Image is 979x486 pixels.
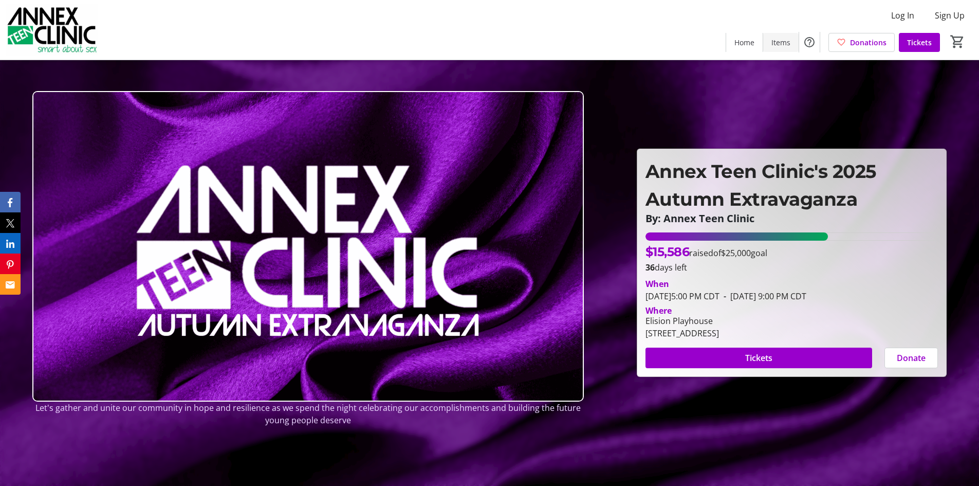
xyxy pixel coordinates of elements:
span: Annex Teen Clinic's 2025 Autumn Extravaganza [645,160,876,210]
button: Cart [948,32,967,51]
button: Tickets [645,348,872,368]
span: 36 [645,262,655,273]
span: Home [734,37,754,48]
div: Where [645,307,672,315]
span: Donations [850,37,886,48]
a: Tickets [899,33,940,52]
button: Log In [883,7,922,24]
a: Home [726,33,763,52]
span: - [719,291,730,302]
p: days left [645,261,938,274]
p: By: Annex Teen Clinic [645,213,938,224]
span: [DATE] 5:00 PM CDT [645,291,719,302]
p: raised of goal [645,243,768,261]
button: Donate [884,348,938,368]
img: Campaign CTA Media Photo [32,91,584,402]
a: Donations [828,33,895,52]
div: Elision Playhouse [645,315,719,327]
span: $15,586 [645,244,690,259]
span: Tickets [745,352,772,364]
span: $25,000 [721,247,751,259]
span: Items [771,37,790,48]
button: Help [799,32,820,52]
a: Items [763,33,799,52]
span: [DATE] 9:00 PM CDT [719,291,806,302]
span: Log In [891,9,914,22]
span: Let's gather and unite our community in hope and resilience as we spend the night celebrating our... [35,402,581,426]
button: Sign Up [927,7,973,24]
div: When [645,278,669,290]
div: 62.34772000000001% of fundraising goal reached [645,232,938,241]
span: Tickets [907,37,932,48]
span: Donate [897,352,926,364]
span: Sign Up [935,9,965,22]
div: [STREET_ADDRESS] [645,327,719,339]
img: Annex Teen Clinic's Logo [6,4,98,56]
